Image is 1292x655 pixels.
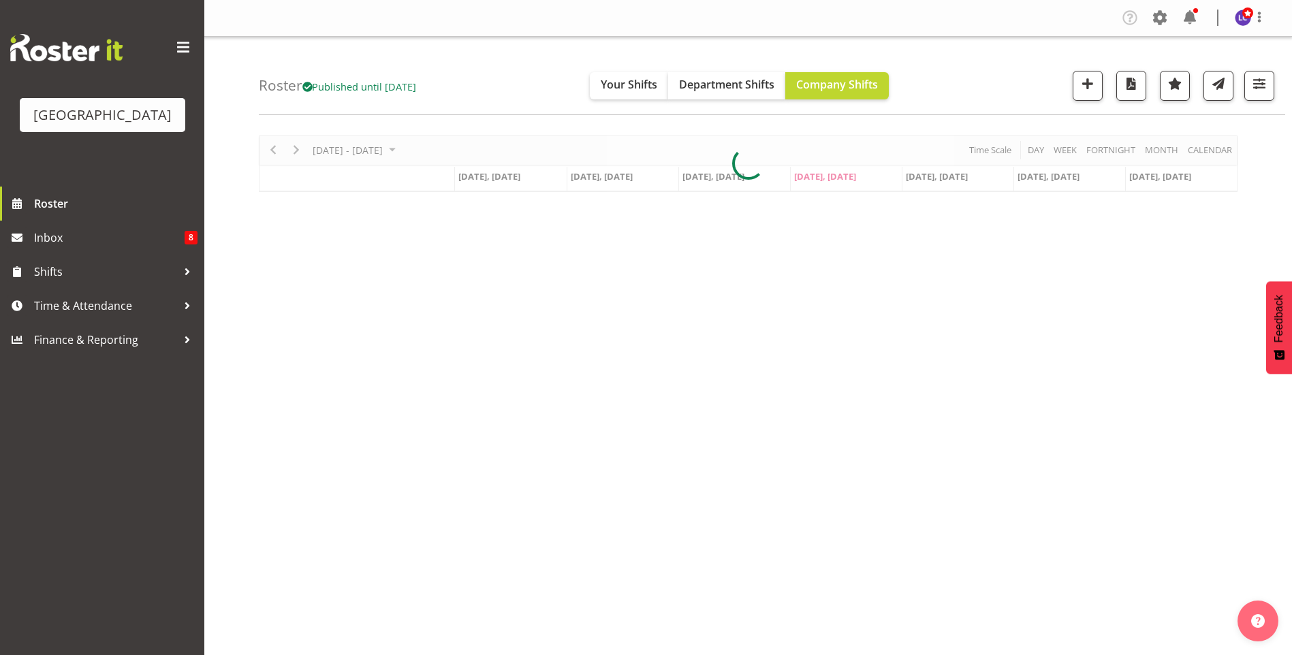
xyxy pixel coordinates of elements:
[1116,71,1146,101] button: Download a PDF of the roster according to the set date range.
[679,77,774,92] span: Department Shifts
[590,72,668,99] button: Your Shifts
[302,80,417,93] span: Published until [DATE]
[185,231,198,244] span: 8
[668,72,785,99] button: Department Shifts
[34,330,177,350] span: Finance & Reporting
[34,295,177,316] span: Time & Attendance
[1251,614,1265,628] img: help-xxl-2.png
[1073,71,1103,101] button: Add a new shift
[259,78,417,93] h4: Roster
[33,105,172,125] div: [GEOGRAPHIC_DATA]
[10,34,123,61] img: Rosterit website logo
[34,261,177,282] span: Shifts
[1203,71,1233,101] button: Send a list of all shifts for the selected filtered period to all rostered employees.
[34,193,198,214] span: Roster
[1273,295,1285,342] span: Feedback
[1266,281,1292,374] button: Feedback - Show survey
[601,77,657,92] span: Your Shifts
[785,72,889,99] button: Company Shifts
[1160,71,1190,101] button: Highlight an important date within the roster.
[1235,10,1251,26] img: laurie-cook11580.jpg
[1244,71,1274,101] button: Filter Shifts
[796,77,878,92] span: Company Shifts
[34,227,185,248] span: Inbox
